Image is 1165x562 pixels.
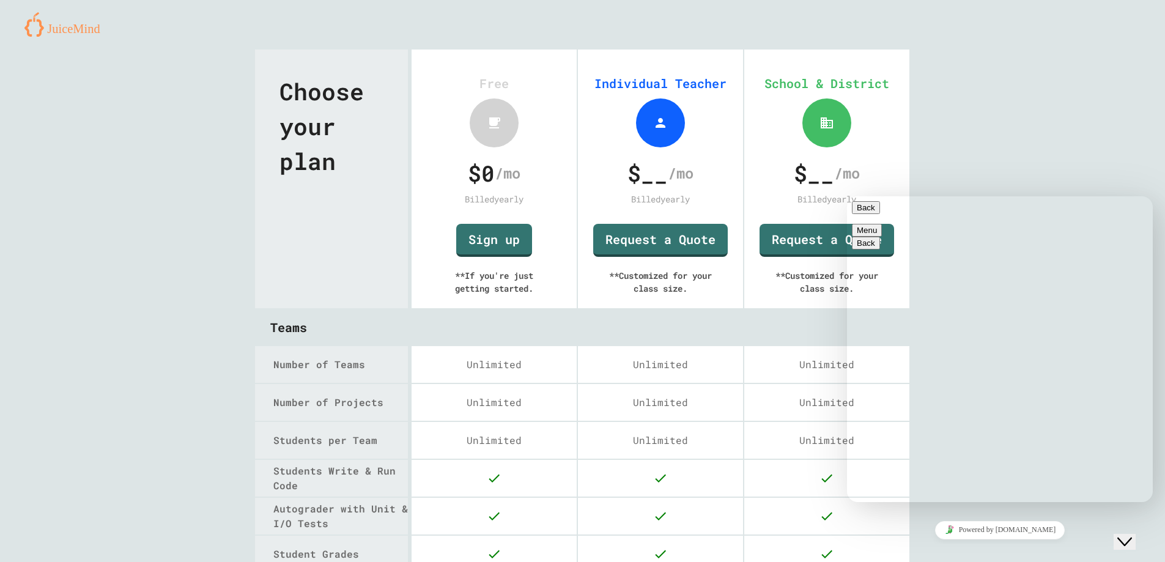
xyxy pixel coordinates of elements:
div: /mo [760,157,894,190]
div: Free [424,74,564,92]
a: Request a Quote [760,224,894,257]
div: ** Customized for your class size. [590,257,731,307]
iframe: chat widget [847,516,1153,544]
div: Unlimited [412,346,577,383]
div: Unlimited [578,384,743,421]
a: Request a Quote [593,224,728,257]
div: Individual Teacher [590,74,731,92]
div: Unlimited [578,346,743,383]
div: Students Write & Run Code [273,464,408,493]
div: Unlimited [744,384,909,421]
div: Unlimited [578,422,743,459]
div: ** If you're just getting started. [424,257,564,307]
span: $ __ [794,157,834,190]
div: Number of Projects [273,395,408,410]
span: $ 0 [468,157,495,190]
div: Billed yearly [590,193,731,205]
div: Unlimited [744,422,909,459]
div: Billed yearly [424,193,564,205]
img: logo-orange.svg [24,12,109,37]
div: Unlimited [412,422,577,459]
div: ** Customized for your class size. [756,257,897,307]
div: Choose your plan [255,50,408,308]
iframe: chat widget [1114,513,1153,550]
div: Unlimited [412,384,577,421]
div: Unlimited [744,346,909,383]
a: Sign up [456,224,532,257]
div: Billed yearly [756,193,897,205]
div: Students per Team [273,433,408,448]
div: /mo [593,157,728,190]
div: Student Grades [273,547,408,561]
div: Teams [255,309,910,346]
div: Number of Teams [273,357,408,372]
div: /mo [427,157,561,190]
iframe: chat widget [847,196,1153,502]
span: $ __ [627,157,668,190]
div: Autograder with Unit & I/O Tests [273,501,408,531]
div: School & District [756,74,897,92]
